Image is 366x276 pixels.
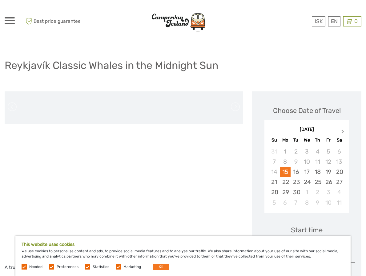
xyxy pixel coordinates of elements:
[280,177,291,187] div: Choose Monday, June 22nd, 2026
[312,198,323,208] div: Choose Thursday, July 9th, 2026
[269,146,280,157] div: Not available Sunday, May 31st, 2026
[24,16,94,26] span: Best price guarantee
[5,59,218,72] h1: Reykjavík Classic Whales in the Midnight Sun
[323,167,334,177] div: Choose Friday, June 19th, 2026
[280,167,291,177] div: Choose Monday, June 15th, 2026
[301,136,312,144] div: We
[301,187,312,197] div: Choose Wednesday, July 1st, 2026
[71,10,78,17] button: Open LiveChat chat widget
[57,264,78,270] label: Preferences
[334,146,344,157] div: Not available Saturday, June 6th, 2026
[273,106,341,115] div: Choose Date of Travel
[323,198,334,208] div: Choose Friday, July 10th, 2026
[5,264,243,272] p: A truly unique whale watching experience in the magical summer sun and the everlasting daylight.
[301,157,312,167] div: Not available Wednesday, June 10th, 2026
[29,264,42,270] label: Needed
[301,146,312,157] div: Not available Wednesday, June 3rd, 2026
[312,157,323,167] div: Not available Thursday, June 11th, 2026
[312,146,323,157] div: Not available Thursday, June 4th, 2026
[291,187,301,197] div: Choose Tuesday, June 30th, 2026
[291,136,301,144] div: Tu
[323,136,334,144] div: Fr
[312,177,323,187] div: Choose Thursday, June 25th, 2026
[334,167,344,177] div: Choose Saturday, June 20th, 2026
[291,167,301,177] div: Choose Tuesday, June 16th, 2026
[269,157,280,167] div: Not available Sunday, June 7th, 2026
[291,146,301,157] div: Not available Tuesday, June 2nd, 2026
[22,242,344,247] h5: This website uses cookies
[269,177,280,187] div: Choose Sunday, June 21st, 2026
[269,167,280,177] div: Not available Sunday, June 14th, 2026
[280,187,291,197] div: Choose Monday, June 29th, 2026
[291,225,323,235] div: Start time
[291,198,301,208] div: Choose Tuesday, July 7th, 2026
[280,146,291,157] div: Not available Monday, June 1st, 2026
[328,16,340,26] div: EN
[334,198,344,208] div: Choose Saturday, July 11th, 2026
[353,18,359,24] span: 0
[9,11,70,16] p: We're away right now. Please check back later!
[334,157,344,167] div: Not available Saturday, June 13th, 2026
[280,136,291,144] div: Mo
[291,177,301,187] div: Choose Tuesday, June 23rd, 2026
[323,146,334,157] div: Not available Friday, June 5th, 2026
[93,264,109,270] label: Statistics
[301,198,312,208] div: Choose Wednesday, July 8th, 2026
[315,18,323,24] span: ISK
[312,187,323,197] div: Choose Thursday, July 2nd, 2026
[334,136,344,144] div: Sa
[312,136,323,144] div: Th
[339,128,348,138] button: Next Month
[291,157,301,167] div: Not available Tuesday, June 9th, 2026
[269,198,280,208] div: Choose Sunday, July 5th, 2026
[145,9,212,34] img: Scandinavian Travel
[301,167,312,177] div: Choose Wednesday, June 17th, 2026
[312,167,323,177] div: Choose Thursday, June 18th, 2026
[123,264,141,270] label: Marketing
[280,198,291,208] div: Choose Monday, July 6th, 2026
[323,177,334,187] div: Choose Friday, June 26th, 2026
[323,157,334,167] div: Not available Friday, June 12th, 2026
[269,187,280,197] div: Choose Sunday, June 28th, 2026
[269,136,280,144] div: Su
[334,177,344,187] div: Choose Saturday, June 27th, 2026
[301,177,312,187] div: Choose Wednesday, June 24th, 2026
[280,157,291,167] div: Not available Monday, June 8th, 2026
[153,264,169,270] button: OK
[334,187,344,197] div: Choose Saturday, July 4th, 2026
[323,187,334,197] div: Choose Friday, July 3rd, 2026
[266,146,347,208] div: month 2026-06
[264,126,349,133] div: [DATE]
[15,236,351,276] div: We use cookies to personalise content and ads, to provide social media features and to analyse ou...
